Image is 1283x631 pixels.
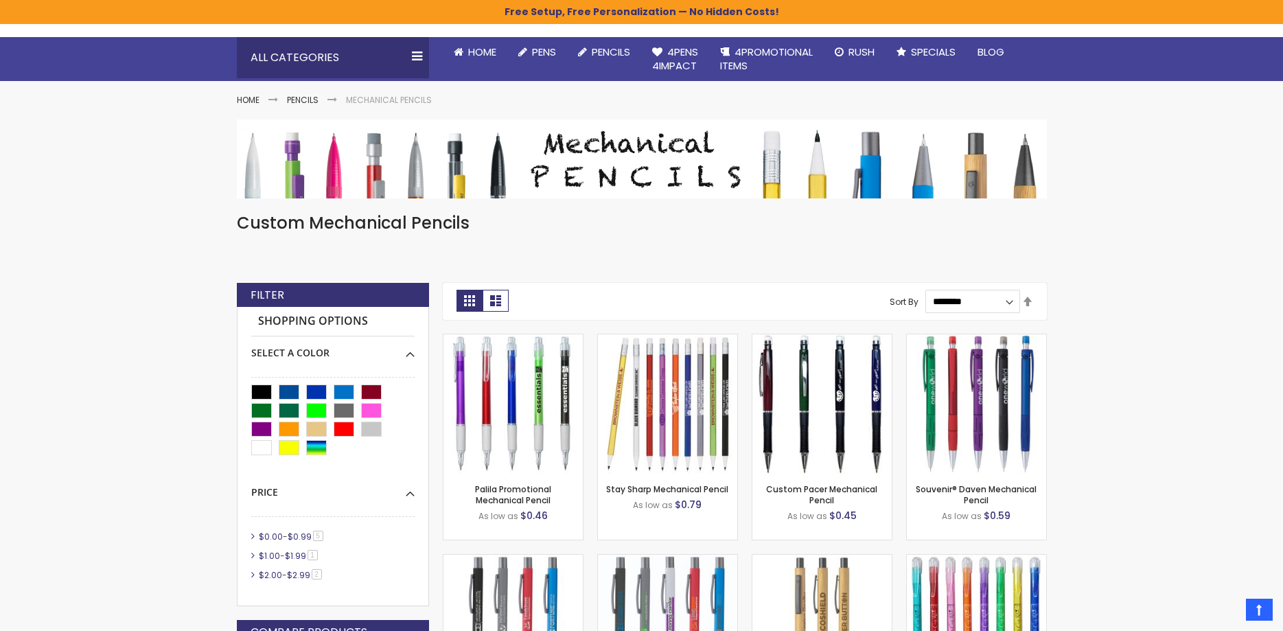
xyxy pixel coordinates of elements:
[251,288,284,303] strong: Filter
[598,554,737,566] a: Bowie Softy Mechanical Pencil - ColorJet Imprint
[907,334,1046,474] img: Souvenir® Daven Mechanical Pencil
[907,554,1046,566] a: Zanzibar Promotional Mechanical Pencil
[287,94,319,106] a: Pencils
[237,94,259,106] a: Home
[907,334,1046,345] a: Souvenir® Daven Mechanical Pencil
[251,336,415,360] div: Select A Color
[709,37,824,82] a: 4PROMOTIONALITEMS
[641,37,709,82] a: 4Pens4impact
[443,37,507,67] a: Home
[967,37,1015,67] a: Blog
[259,550,280,562] span: $1.00
[752,554,892,566] a: Bambowie Bamboo Mechanical Pencil
[313,531,323,541] span: 5
[766,483,877,506] a: Custom Pacer Mechanical Pencil
[255,531,328,542] a: $0.00-$0.995
[456,290,483,312] strong: Grid
[824,37,886,67] a: Rush
[287,569,310,581] span: $2.99
[251,307,415,336] strong: Shopping Options
[911,45,956,59] span: Specials
[720,45,813,73] span: 4PROMOTIONAL ITEMS
[606,483,728,495] a: Stay Sharp Mechanical Pencil
[886,37,967,67] a: Specials
[787,510,827,522] span: As low as
[592,45,630,59] span: Pencils
[752,334,892,345] a: Custom Pacer Mechanical Pencil
[237,37,429,78] div: All Categories
[443,554,583,566] a: Bowie Softy Mechanical Pencil - Laser Engraved
[312,569,322,580] span: 2
[675,498,702,512] span: $0.79
[308,550,318,560] span: 1
[567,37,641,67] a: Pencils
[942,510,982,522] span: As low as
[1170,594,1283,631] iframe: Google Customer Reviews
[288,531,312,542] span: $0.99
[346,94,432,106] strong: Mechanical Pencils
[468,45,496,59] span: Home
[285,550,306,562] span: $1.99
[984,509,1010,523] span: $0.59
[978,45,1004,59] span: Blog
[507,37,567,67] a: Pens
[478,510,518,522] span: As low as
[259,569,282,581] span: $2.00
[532,45,556,59] span: Pens
[916,483,1037,506] a: Souvenir® Daven Mechanical Pencil
[255,550,323,562] a: $1.00-$1.991
[520,509,548,523] span: $0.46
[598,334,737,345] a: Stay Sharp Mechanical Pencil
[848,45,875,59] span: Rush
[259,531,283,542] span: $0.00
[443,334,583,474] img: Palila Promotional Mechanical Pencil
[633,499,673,511] span: As low as
[829,509,857,523] span: $0.45
[652,45,698,73] span: 4Pens 4impact
[475,483,551,506] a: Palila Promotional Mechanical Pencil
[255,569,327,581] a: $2.00-$2.992
[443,334,583,345] a: Palila Promotional Mechanical Pencil
[598,334,737,474] img: Stay Sharp Mechanical Pencil
[237,119,1047,198] img: Mechanical Pencils
[251,476,415,499] div: Price
[890,295,918,307] label: Sort By
[237,212,1047,234] h1: Custom Mechanical Pencils
[752,334,892,474] img: Custom Pacer Mechanical Pencil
